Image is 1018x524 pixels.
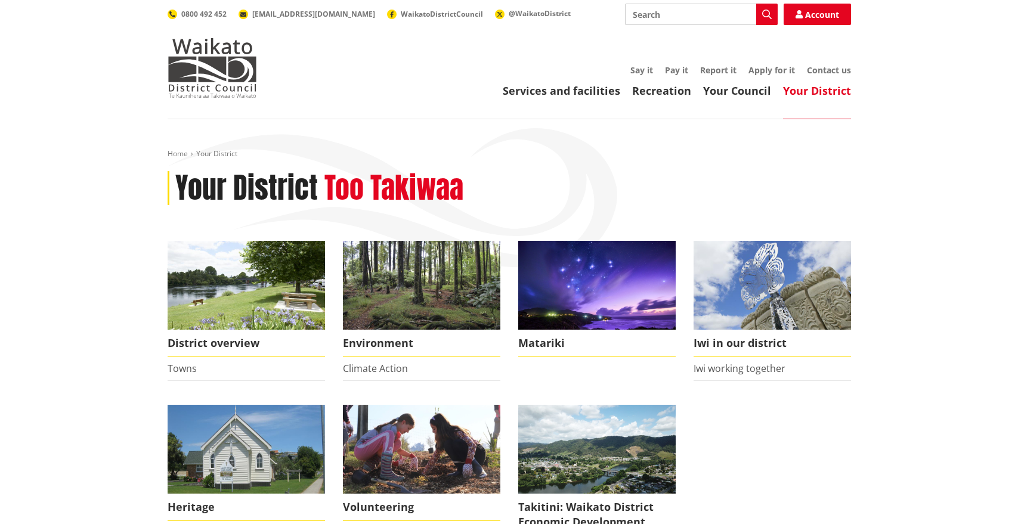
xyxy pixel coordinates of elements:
[168,362,197,375] a: Towns
[748,64,795,76] a: Apply for it
[175,171,318,206] h1: Your District
[343,241,500,330] img: biodiversity- Wright's Bush_16x9 crop
[168,405,325,521] a: Raglan Church Heritage
[168,38,257,98] img: Waikato District Council - Te Kaunihera aa Takiwaa o Waikato
[343,405,500,521] a: volunteer icon Volunteering
[387,9,483,19] a: WaikatoDistrictCouncil
[518,241,676,357] a: Matariki
[343,405,500,494] img: volunteer icon
[168,330,325,357] span: District overview
[343,494,500,521] span: Volunteering
[694,241,851,357] a: Turangawaewae Ngaruawahia Iwi in our district
[343,330,500,357] span: Environment
[665,64,688,76] a: Pay it
[694,241,851,330] img: Turangawaewae Ngaruawahia
[694,362,785,375] a: Iwi working together
[694,330,851,357] span: Iwi in our district
[168,241,325,357] a: Ngaruawahia 0015 District overview
[168,149,851,159] nav: breadcrumb
[495,8,571,18] a: @WaikatoDistrict
[196,148,237,159] span: Your District
[168,9,227,19] a: 0800 492 452
[703,83,771,98] a: Your Council
[181,9,227,19] span: 0800 492 452
[700,64,737,76] a: Report it
[509,8,571,18] span: @WaikatoDistrict
[401,9,483,19] span: WaikatoDistrictCouncil
[168,241,325,330] img: Ngaruawahia 0015
[503,83,620,98] a: Services and facilities
[324,171,463,206] h2: Too Takiwaa
[630,64,653,76] a: Say it
[518,330,676,357] span: Matariki
[518,405,676,494] img: ngaaruawaahia
[783,83,851,98] a: Your District
[239,9,375,19] a: [EMAIL_ADDRESS][DOMAIN_NAME]
[168,405,325,494] img: Raglan Church
[252,9,375,19] span: [EMAIL_ADDRESS][DOMAIN_NAME]
[168,148,188,159] a: Home
[807,64,851,76] a: Contact us
[343,241,500,357] a: Environment
[168,494,325,521] span: Heritage
[343,362,408,375] a: Climate Action
[784,4,851,25] a: Account
[518,241,676,330] img: Matariki over Whiaangaroa
[632,83,691,98] a: Recreation
[625,4,778,25] input: Search input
